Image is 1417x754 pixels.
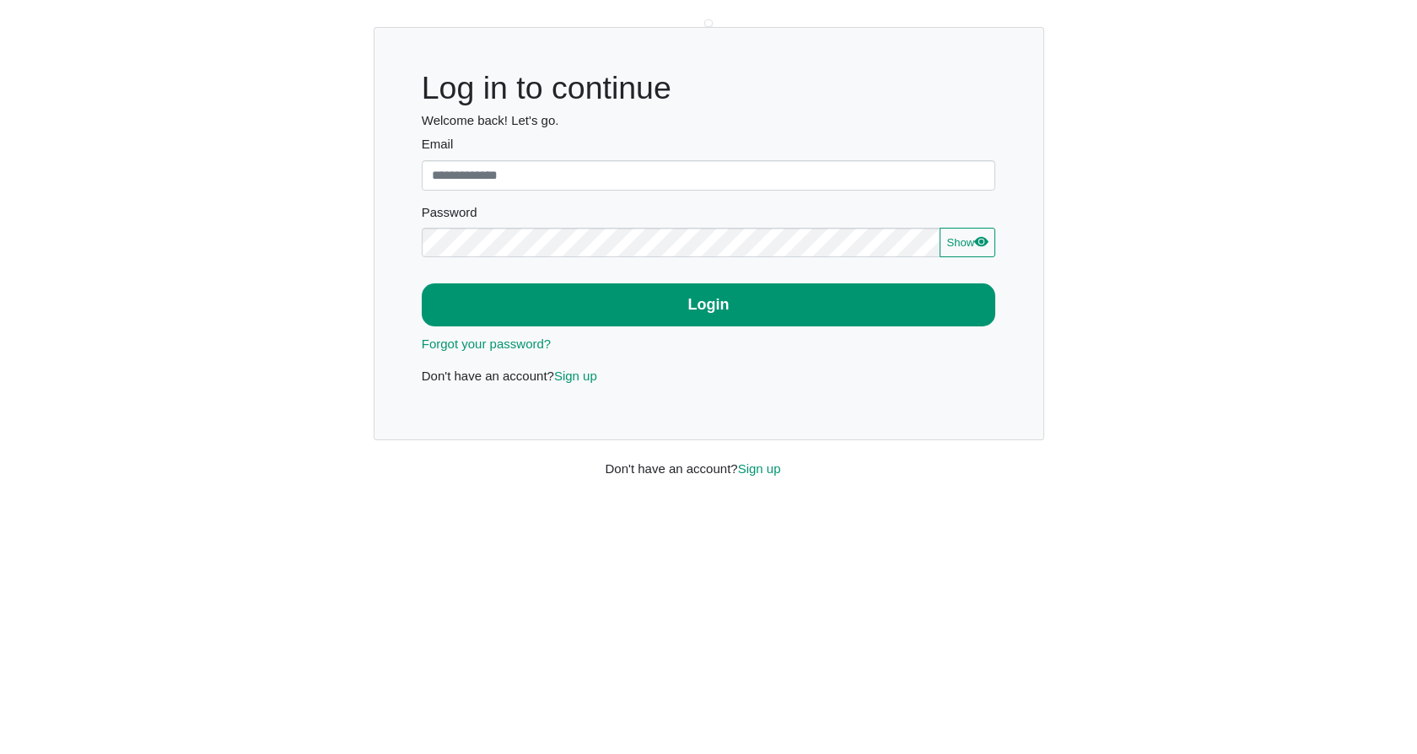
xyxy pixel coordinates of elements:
p: Don't have an account? [422,367,996,386]
legend: Password [422,203,996,228]
h6: Welcome back! Let's go. [422,113,996,128]
h1: Log in to continue [422,69,996,107]
svg: eye fill [974,234,988,248]
button: Login [422,283,996,326]
b: Login [688,296,730,313]
div: Don't have an account? [593,440,825,478]
img: svg+xml;charset=UTF-8,%3Csvg%20width%3D%221%22%20height%3D%221%22%20xmlns%3D%22http%3A%2F%2Fwww.w... [704,19,713,28]
label: Email [422,135,996,154]
button: Showeye fill [940,228,995,258]
a: Sign up [738,461,781,476]
a: Forgot your password? [422,337,551,351]
a: Sign up [554,369,597,383]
